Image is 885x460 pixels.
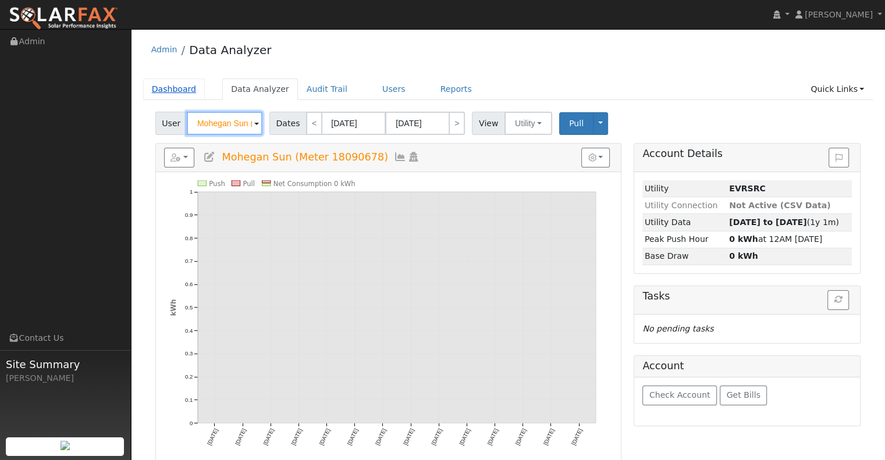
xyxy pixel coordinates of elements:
[642,231,727,248] td: Peak Push Hour
[829,148,849,167] button: Issue History
[504,112,552,135] button: Utility
[269,112,307,135] span: Dates
[458,427,471,446] text: [DATE]
[234,427,247,446] text: [DATE]
[642,214,727,231] td: Utility Data
[185,281,193,287] text: 0.6
[185,258,193,265] text: 0.7
[649,390,710,400] span: Check Account
[729,234,758,244] strong: 0 kWh
[827,290,849,310] button: Refresh
[222,79,298,100] a: Data Analyzer
[472,112,505,135] span: View
[559,112,593,135] button: Pull
[729,217,839,227] span: (1y 1m)
[542,427,556,446] text: [DATE]
[346,427,359,446] text: [DATE]
[642,324,713,333] i: No pending tasks
[642,290,852,302] h5: Tasks
[432,79,481,100] a: Reports
[190,188,193,195] text: 1
[727,231,852,248] td: at 12AM [DATE]
[185,397,193,403] text: 0.1
[155,112,187,135] span: User
[203,151,216,163] a: Edit User (38277)
[185,212,193,218] text: 0.9
[298,79,356,100] a: Audit Trail
[206,427,219,446] text: [DATE]
[729,184,766,193] strong: ID: null, authorized: 10/04/25
[318,427,331,446] text: [DATE]
[185,327,193,334] text: 0.4
[6,372,125,384] div: [PERSON_NAME]
[514,427,527,446] text: [DATE]
[642,248,727,265] td: Base Draw
[185,351,193,357] text: 0.3
[449,112,465,135] a: >
[374,427,388,446] text: [DATE]
[273,180,355,188] text: Net Consumption 0 kWh
[720,386,767,405] button: Get Bills
[402,427,415,446] text: [DATE]
[290,427,303,446] text: [DATE]
[729,201,830,210] span: Not Active (CSV Data)
[185,235,193,241] text: 0.8
[729,251,758,261] strong: 0 kWh
[61,441,70,450] img: retrieve
[805,10,873,19] span: [PERSON_NAME]
[185,373,193,380] text: 0.2
[645,201,718,210] span: Utility Connection
[243,180,255,188] text: Pull
[6,356,125,372] span: Site Summary
[169,299,177,316] text: kWh
[9,6,118,31] img: SolarFax
[642,386,717,405] button: Check Account
[262,427,275,446] text: [DATE]
[185,304,193,311] text: 0.5
[430,427,443,446] text: [DATE]
[306,112,322,135] a: <
[222,151,388,163] span: Mohegan Sun (Meter 18090678)
[642,360,684,372] h5: Account
[394,151,407,163] a: Multi-Series Graph
[569,119,584,128] span: Pull
[209,180,225,188] text: Push
[727,390,760,400] span: Get Bills
[190,420,193,426] text: 0
[143,79,205,100] a: Dashboard
[729,217,806,227] strong: [DATE] to [DATE]
[642,148,852,160] h5: Account Details
[189,43,271,57] a: Data Analyzer
[187,112,262,135] input: Select a User
[570,427,584,446] text: [DATE]
[486,427,499,446] text: [DATE]
[407,151,420,163] a: Login As (last Never)
[374,79,414,100] a: Users
[151,45,177,54] a: Admin
[642,180,727,197] td: Utility
[802,79,873,100] a: Quick Links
